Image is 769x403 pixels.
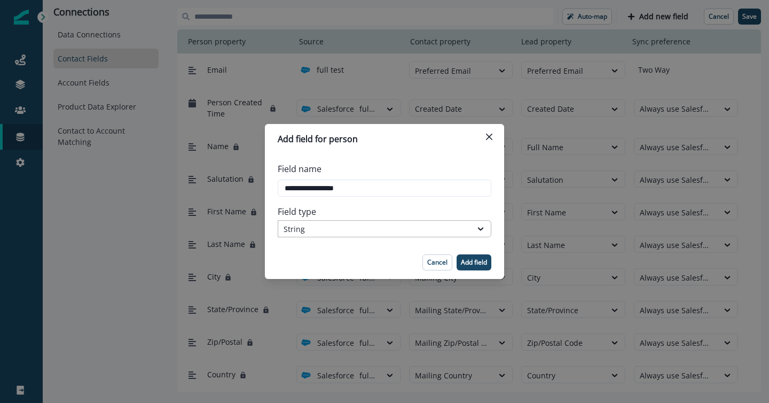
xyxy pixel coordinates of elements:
[278,133,358,145] p: Add field for person
[422,254,452,270] button: Cancel
[284,223,466,235] div: String
[457,254,491,270] button: Add field
[278,205,485,218] label: Field type
[278,162,321,175] p: Field name
[461,259,487,266] p: Add field
[481,128,498,145] button: Close
[427,259,448,266] p: Cancel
